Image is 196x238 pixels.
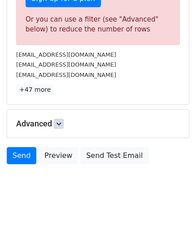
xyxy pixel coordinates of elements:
a: Send Test Email [80,147,148,164]
a: Preview [39,147,78,164]
small: [EMAIL_ADDRESS][DOMAIN_NAME] [16,51,116,58]
h5: Advanced [16,119,180,129]
a: Send [7,147,36,164]
small: [EMAIL_ADDRESS][DOMAIN_NAME] [16,61,116,68]
small: [EMAIL_ADDRESS][DOMAIN_NAME] [16,72,116,78]
iframe: Chat Widget [151,195,196,238]
a: +47 more [16,84,54,95]
div: Or you can use a filter (see "Advanced" below) to reduce the number of rows [26,14,170,35]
